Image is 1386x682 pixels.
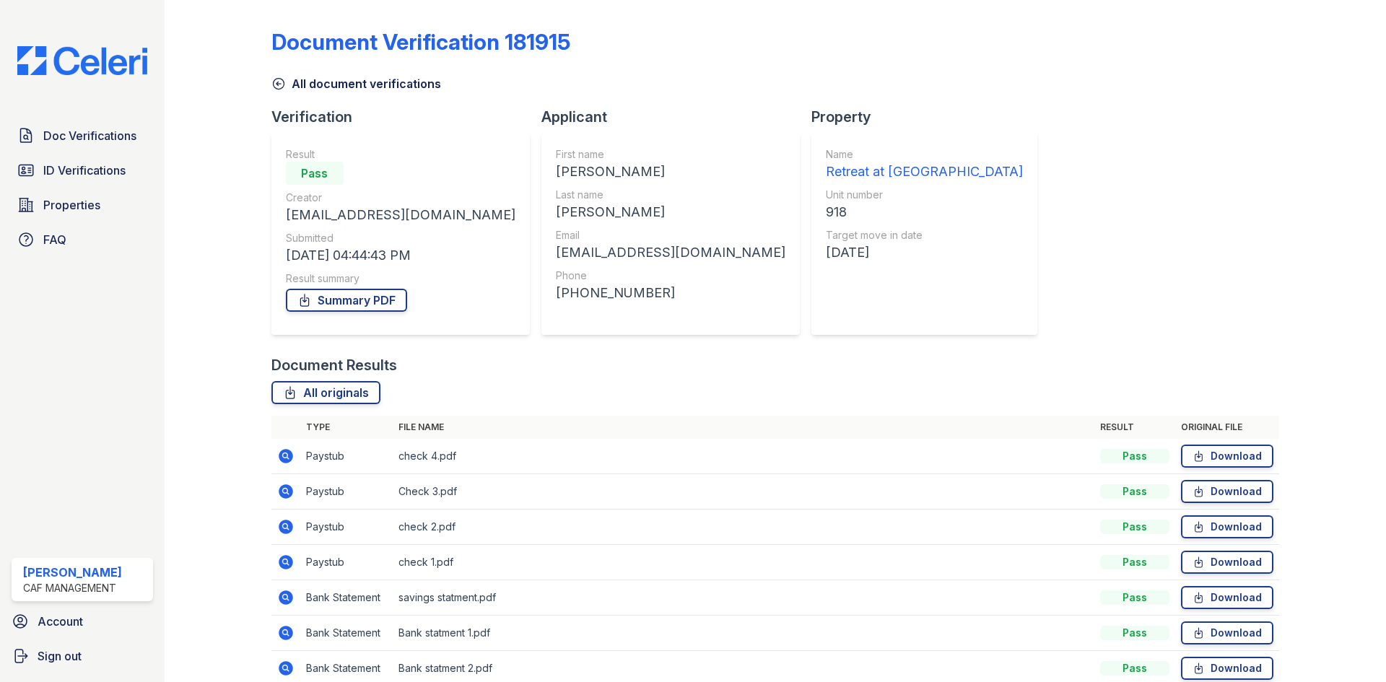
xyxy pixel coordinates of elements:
a: Name Retreat at [GEOGRAPHIC_DATA] [826,147,1023,182]
a: FAQ [12,225,153,254]
div: CAF Management [23,581,122,595]
div: Pass [1100,520,1169,534]
div: Pass [1100,590,1169,605]
a: Account [6,607,159,636]
a: Properties [12,191,153,219]
div: Result summary [286,271,515,286]
div: First name [556,147,785,162]
div: Pass [1100,484,1169,499]
span: Account [38,613,83,630]
div: [EMAIL_ADDRESS][DOMAIN_NAME] [286,205,515,225]
img: CE_Logo_Blue-a8612792a0a2168367f1c8372b55b34899dd931a85d93a1a3d3e32e68fde9ad4.png [6,46,159,75]
div: Pass [286,162,344,185]
a: ID Verifications [12,156,153,185]
div: Retreat at [GEOGRAPHIC_DATA] [826,162,1023,182]
th: Type [300,416,393,439]
th: Result [1094,416,1175,439]
div: Name [826,147,1023,162]
td: Check 3.pdf [393,474,1094,510]
div: [DATE] [826,242,1023,263]
a: Download [1181,551,1273,574]
td: Paystub [300,510,393,545]
a: Download [1181,586,1273,609]
div: Pass [1100,555,1169,569]
span: ID Verifications [43,162,126,179]
td: Paystub [300,439,393,474]
td: check 2.pdf [393,510,1094,545]
td: Bank statment 1.pdf [393,616,1094,651]
td: check 1.pdf [393,545,1094,580]
a: Download [1181,621,1273,644]
div: Submitted [286,231,515,245]
div: [DATE] 04:44:43 PM [286,245,515,266]
td: savings statment.pdf [393,580,1094,616]
span: Properties [43,196,100,214]
span: FAQ [43,231,66,248]
div: 918 [826,202,1023,222]
th: Original file [1175,416,1279,439]
div: Unit number [826,188,1023,202]
a: Download [1181,515,1273,538]
div: [PERSON_NAME] [556,162,785,182]
div: Property [811,107,1049,127]
div: Creator [286,191,515,205]
div: [PHONE_NUMBER] [556,283,785,303]
div: Pass [1100,449,1169,463]
a: Doc Verifications [12,121,153,150]
td: Paystub [300,474,393,510]
div: [PERSON_NAME] [556,202,785,222]
td: Paystub [300,545,393,580]
div: Phone [556,268,785,283]
a: All originals [271,381,380,404]
a: All document verifications [271,75,441,92]
a: Summary PDF [286,289,407,312]
div: Last name [556,188,785,202]
th: File name [393,416,1094,439]
div: Email [556,228,785,242]
a: Download [1181,445,1273,468]
div: [PERSON_NAME] [23,564,122,581]
td: Bank Statement [300,616,393,651]
div: Document Results [271,355,397,375]
span: Doc Verifications [43,127,136,144]
div: Pass [1100,626,1169,640]
div: Target move in date [826,228,1023,242]
div: Pass [1100,661,1169,676]
td: Bank Statement [300,580,393,616]
div: Result [286,147,515,162]
div: Applicant [541,107,811,127]
div: [EMAIL_ADDRESS][DOMAIN_NAME] [556,242,785,263]
div: Document Verification 181915 [271,29,570,55]
a: Sign out [6,642,159,670]
div: Verification [271,107,541,127]
span: Sign out [38,647,82,665]
a: Download [1181,480,1273,503]
a: Download [1181,657,1273,680]
td: check 4.pdf [393,439,1094,474]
